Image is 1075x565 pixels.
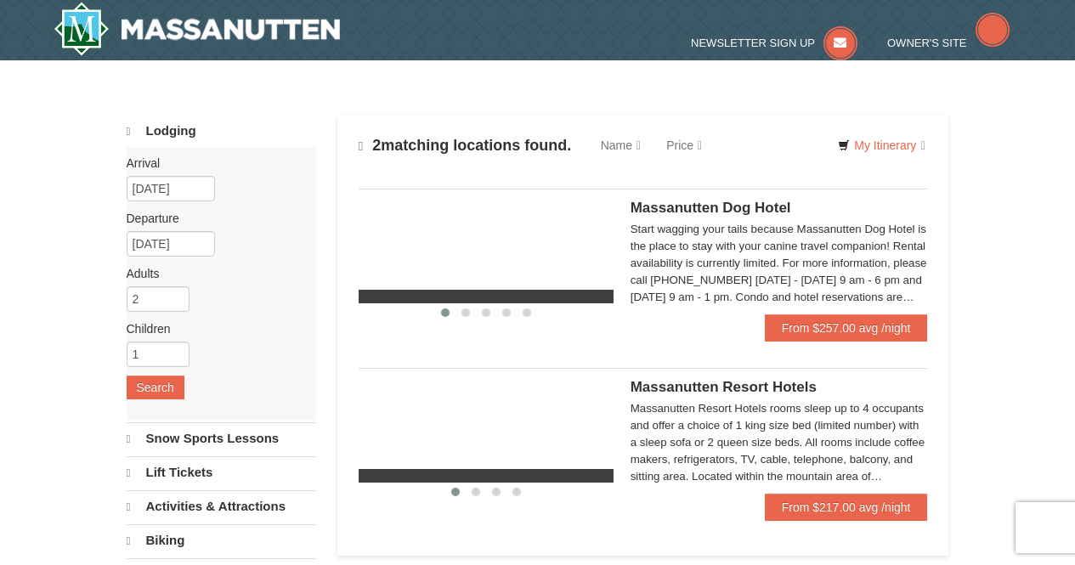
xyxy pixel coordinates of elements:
[127,456,316,489] a: Lift Tickets
[54,2,341,56] a: Massanutten Resort
[631,200,791,216] span: Massanutten Dog Hotel
[127,210,303,227] label: Departure
[127,155,303,172] label: Arrival
[127,265,303,282] label: Adults
[631,379,817,395] span: Massanutten Resort Hotels
[127,376,184,399] button: Search
[765,314,928,342] a: From $257.00 avg /night
[631,400,928,485] div: Massanutten Resort Hotels rooms sleep up to 4 occupants and offer a choice of 1 king size bed (li...
[588,128,653,162] a: Name
[127,422,316,455] a: Snow Sports Lessons
[631,221,928,306] div: Start wagging your tails because Massanutten Dog Hotel is the place to stay with your canine trav...
[887,37,1010,49] a: Owner's Site
[691,37,815,49] span: Newsletter Sign Up
[127,320,303,337] label: Children
[691,37,857,49] a: Newsletter Sign Up
[127,116,316,147] a: Lodging
[887,37,967,49] span: Owner's Site
[827,133,936,158] a: My Itinerary
[54,2,341,56] img: Massanutten Resort Logo
[127,490,316,523] a: Activities & Attractions
[653,128,715,162] a: Price
[765,494,928,521] a: From $217.00 avg /night
[127,524,316,557] a: Biking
